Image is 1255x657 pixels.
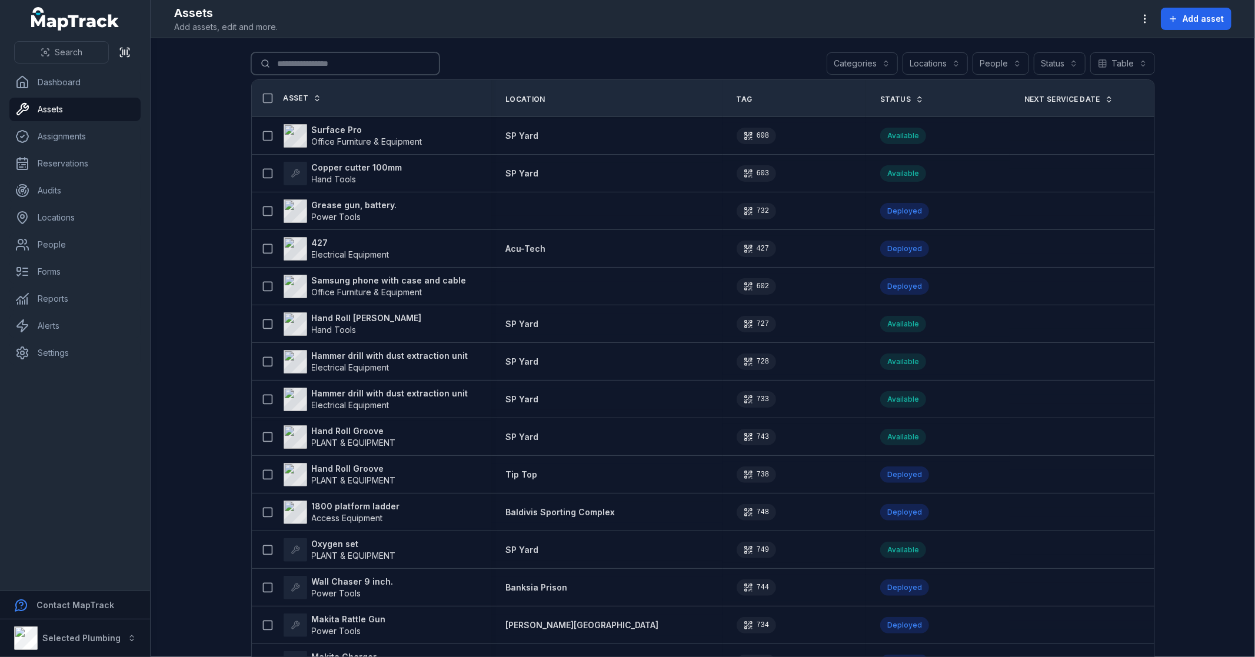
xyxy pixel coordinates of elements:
[505,318,538,330] a: SP Yard
[737,128,777,144] div: 608
[505,168,538,178] span: SP Yard
[737,95,753,104] span: Tag
[737,429,777,445] div: 743
[312,425,396,437] strong: Hand Roll Groove
[312,199,397,211] strong: Grease gun, battery.
[880,128,926,144] div: Available
[312,501,400,512] strong: 1800 platform ladder
[312,237,390,249] strong: 427
[880,353,926,370] div: Available
[9,233,141,256] a: People
[9,341,141,365] a: Settings
[284,94,322,103] a: Asset
[880,203,929,219] div: Deployed
[9,152,141,175] a: Reservations
[9,98,141,121] a: Assets
[312,438,396,448] span: PLANT & EQUIPMENT
[312,249,390,259] span: Electrical Equipment
[827,52,898,75] button: Categories
[312,212,361,222] span: Power Tools
[312,576,394,588] strong: Wall Chaser 9 inch.
[312,124,422,136] strong: Surface Pro
[505,582,567,593] a: Banksia Prison
[880,542,926,558] div: Available
[284,162,402,185] a: Copper cutter 100mmHand Tools
[9,71,141,94] a: Dashboard
[284,237,390,261] a: 427Electrical Equipment
[312,350,468,362] strong: Hammer drill with dust extraction unit
[14,41,109,64] button: Search
[737,316,777,332] div: 727
[312,463,396,475] strong: Hand Roll Groove
[284,275,467,298] a: Samsung phone with case and cableOffice Furniture & Equipment
[36,600,114,610] strong: Contact MapTrack
[284,613,386,637] a: Makita Rattle GunPower Tools
[505,244,545,254] span: Acu-Tech
[284,124,422,148] a: Surface ProOffice Furniture & Equipment
[737,241,777,257] div: 427
[31,7,119,31] a: MapTrack
[737,203,777,219] div: 732
[284,425,396,449] a: Hand Roll GroovePLANT & EQUIPMENT
[880,316,926,332] div: Available
[284,388,468,411] a: Hammer drill with dust extraction unitElectrical Equipment
[55,46,82,58] span: Search
[9,125,141,148] a: Assignments
[9,287,141,311] a: Reports
[737,165,777,182] div: 603
[174,5,278,21] h2: Assets
[505,130,538,142] a: SP Yard
[737,466,777,483] div: 738
[9,206,141,229] a: Locations
[880,617,929,633] div: Deployed
[312,174,357,184] span: Hand Tools
[312,162,402,174] strong: Copper cutter 100mm
[312,551,396,561] span: PLANT & EQUIPMENT
[505,394,538,404] span: SP Yard
[42,633,121,643] strong: Selected Plumbing
[505,545,538,555] span: SP Yard
[1034,52,1086,75] button: Status
[880,165,926,182] div: Available
[312,613,386,625] strong: Makita Rattle Gun
[505,432,538,442] span: SP Yard
[284,94,309,103] span: Asset
[505,393,538,405] a: SP Yard
[9,179,141,202] a: Audits
[312,475,396,485] span: PLANT & EQUIPMENT
[505,356,538,368] a: SP Yard
[1024,95,1100,104] span: Next Service Date
[174,21,278,33] span: Add assets, edit and more.
[880,95,924,104] a: Status
[505,168,538,179] a: SP Yard
[284,312,422,336] a: Hand Roll [PERSON_NAME]Hand Tools
[284,350,468,373] a: Hammer drill with dust extraction unitElectrical Equipment
[9,314,141,338] a: Alerts
[1090,52,1155,75] button: Table
[505,544,538,556] a: SP Yard
[312,626,361,636] span: Power Tools
[880,241,929,257] div: Deployed
[284,199,397,223] a: Grease gun, battery.Power Tools
[505,319,538,329] span: SP Yard
[505,95,545,104] span: Location
[505,620,658,630] span: [PERSON_NAME][GEOGRAPHIC_DATA]
[737,504,777,521] div: 748
[312,136,422,146] span: Office Furniture & Equipment
[505,506,615,518] a: Baldivis Sporting Complex
[737,579,777,596] div: 744
[737,353,777,370] div: 728
[9,260,141,284] a: Forms
[880,391,926,408] div: Available
[737,278,777,295] div: 602
[312,312,422,324] strong: Hand Roll [PERSON_NAME]
[505,131,538,141] span: SP Yard
[505,582,567,592] span: Banksia Prison
[505,243,545,255] a: Acu-Tech
[312,588,361,598] span: Power Tools
[880,429,926,445] div: Available
[903,52,968,75] button: Locations
[505,431,538,443] a: SP Yard
[737,542,777,558] div: 749
[737,391,777,408] div: 733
